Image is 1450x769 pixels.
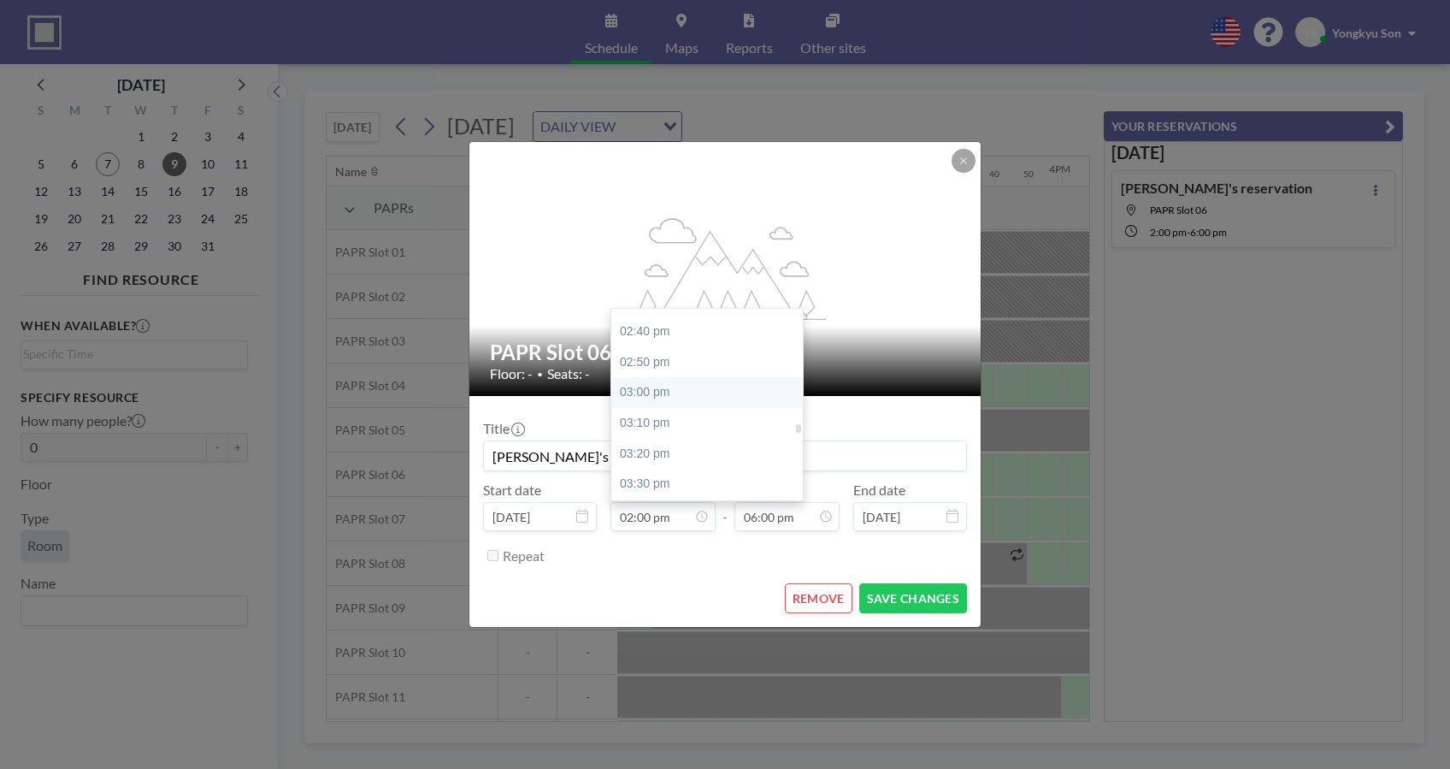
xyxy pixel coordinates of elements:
div: 02:50 pm [611,347,814,378]
label: Start date [483,482,541,499]
span: Seats: - [547,365,590,382]
span: • [537,368,543,381]
div: 02:40 pm [611,316,814,347]
g: flex-grow: 1.2; [625,216,827,319]
button: SAVE CHANGES [859,583,967,613]
span: - [722,488,728,525]
div: 03:00 pm [611,377,814,408]
label: End date [853,482,905,499]
label: Repeat [503,547,545,565]
div: 03:10 pm [611,408,814,439]
button: REMOVE [785,583,852,613]
div: 03:30 pm [611,469,814,500]
span: Floor: - [490,365,533,382]
div: 03:20 pm [611,439,814,470]
h2: PAPR Slot 06 [490,340,962,365]
input: (No title) [484,441,966,470]
label: Title [483,420,523,437]
div: 03:40 pm [611,500,814,530]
